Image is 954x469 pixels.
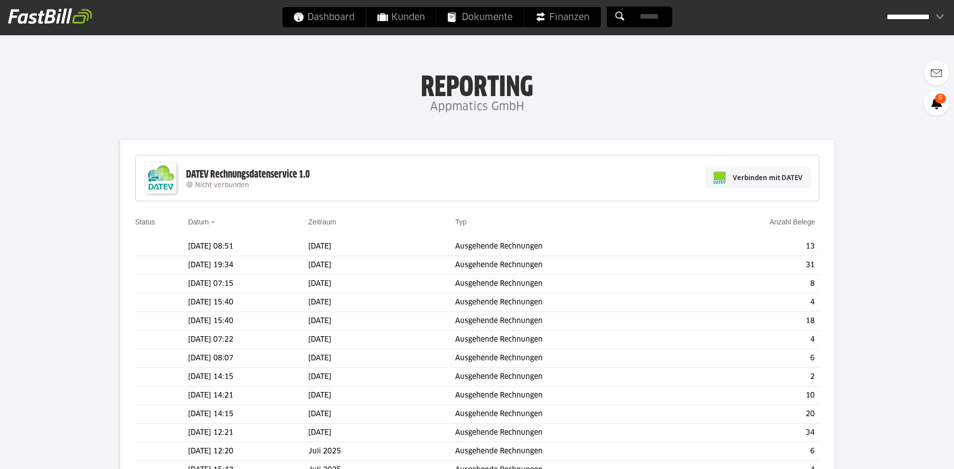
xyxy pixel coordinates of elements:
span: Finanzen [535,7,589,27]
td: Ausgehende Rechnungen [455,293,687,312]
td: 4 [687,331,819,349]
h1: Reporting [101,71,853,97]
td: [DATE] 14:21 [188,386,308,405]
td: [DATE] 19:34 [188,256,308,275]
td: Ausgehende Rechnungen [455,331,687,349]
span: Nicht verbunden [195,182,249,189]
iframe: Öffnet ein Widget, in dem Sie weitere Informationen finden [877,439,944,464]
a: Datum [188,218,209,226]
td: [DATE] [308,275,455,293]
td: Ausgehende Rechnungen [455,256,687,275]
a: 8 [924,91,949,116]
td: 13 [687,238,819,256]
img: fastbill_logo_white.png [8,8,92,24]
td: 34 [687,424,819,442]
td: 18 [687,312,819,331]
td: Juli 2025 [308,442,455,461]
img: DATEV-Datenservice Logo [141,158,181,198]
td: Ausgehende Rechnungen [455,424,687,442]
span: Dashboard [293,7,355,27]
td: [DATE] 07:22 [188,331,308,349]
td: [DATE] 08:51 [188,238,308,256]
td: 10 [687,386,819,405]
td: 20 [687,405,819,424]
td: Ausgehende Rechnungen [455,349,687,368]
td: Ausgehende Rechnungen [455,442,687,461]
a: Dokumente [437,7,524,27]
td: Ausgehende Rechnungen [455,275,687,293]
span: 8 [935,94,946,104]
td: [DATE] 07:15 [188,275,308,293]
td: 6 [687,349,819,368]
a: Anzahl Belege [769,218,815,226]
td: [DATE] [308,386,455,405]
td: [DATE] 14:15 [188,368,308,386]
a: Status [135,218,155,226]
td: [DATE] 15:40 [188,293,308,312]
td: Ausgehende Rechnungen [455,368,687,386]
td: [DATE] 08:07 [188,349,308,368]
a: Typ [455,218,467,226]
td: [DATE] 12:21 [188,424,308,442]
td: Ausgehende Rechnungen [455,312,687,331]
a: Dashboard [282,7,366,27]
td: 4 [687,293,819,312]
td: [DATE] [308,256,455,275]
td: [DATE] [308,424,455,442]
td: [DATE] [308,349,455,368]
td: [DATE] 14:15 [188,405,308,424]
span: Dokumente [448,7,512,27]
td: [DATE] [308,238,455,256]
td: 6 [687,442,819,461]
td: [DATE] [308,293,455,312]
td: 31 [687,256,819,275]
td: [DATE] [308,331,455,349]
a: Verbinden mit DATEV [705,167,811,188]
td: 2 [687,368,819,386]
td: [DATE] [308,405,455,424]
td: [DATE] 12:20 [188,442,308,461]
img: sort_desc.gif [211,221,217,223]
a: Kunden [366,7,436,27]
td: [DATE] [308,368,455,386]
td: Ausgehende Rechnungen [455,386,687,405]
a: Zeitraum [308,218,336,226]
span: Verbinden mit DATEV [733,173,803,183]
td: Ausgehende Rechnungen [455,238,687,256]
td: Ausgehende Rechnungen [455,405,687,424]
span: Kunden [377,7,425,27]
div: DATEV Rechnungsdatenservice 1.0 [186,168,310,181]
td: [DATE] [308,312,455,331]
td: 8 [687,275,819,293]
td: [DATE] 15:40 [188,312,308,331]
img: pi-datev-logo-farbig-24.svg [714,172,726,184]
a: Finanzen [524,7,600,27]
